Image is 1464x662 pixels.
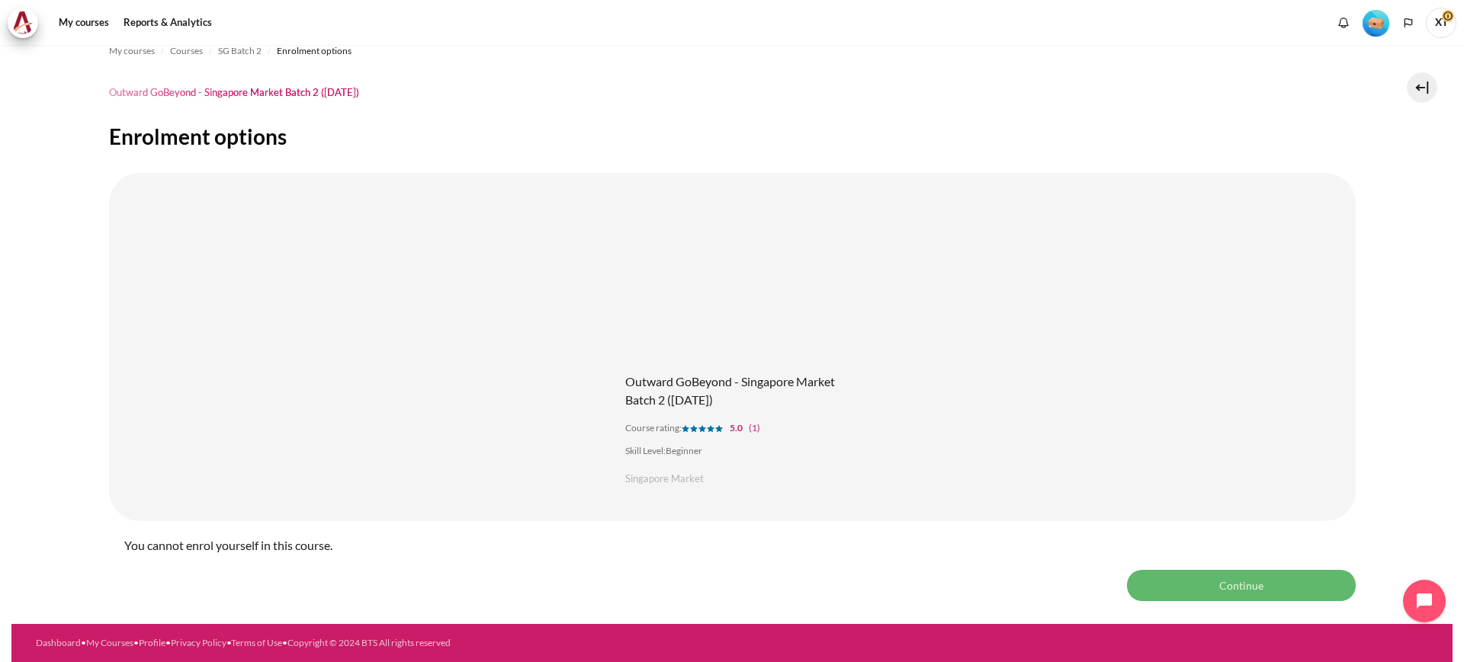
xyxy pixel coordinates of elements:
img: Level #1 [1363,10,1389,37]
div: Show notification window with no new notifications [1332,11,1355,34]
a: My courses [109,42,155,60]
button: Languages [1397,11,1420,34]
a: Terms of Use [231,637,282,648]
a: User menu [1426,8,1456,38]
img: Architeck [12,11,34,34]
a: Architeck Architeck [8,8,46,38]
a: Copyright © 2024 BTS All rights reserved [287,637,451,648]
span: Courses [170,44,203,58]
div: Level #1 [1363,8,1389,37]
h1: Outward GoBeyond - Singapore Market Batch 2 ([DATE]) [109,86,359,99]
span: Enrolment options [277,44,352,58]
span: XT [1426,8,1456,38]
a: 5.0(1) [682,422,760,433]
span: 5.0 [730,422,743,433]
span: SG Batch 2 [218,44,262,58]
a: Dashboard [36,637,81,648]
nav: Navigation bar [109,39,1356,63]
div: • • • • • [36,636,817,650]
a: Level #1 [1356,8,1395,37]
span: : [663,445,666,456]
span: (1) [749,422,760,433]
button: Continue [1127,570,1356,600]
a: Outward GoBeyond - Singapore Market Batch 2 ([DATE]) [625,374,835,407]
span: Course rating [625,422,679,433]
a: Privacy Policy [171,637,226,648]
span: Beginner [666,445,702,456]
a: My Courses [86,637,133,648]
span: : [679,422,682,433]
a: Profile [139,637,165,648]
h2: Enrolment options [109,123,1356,150]
div: You cannot enrol yourself in this course. [109,521,1356,570]
a: Courses [170,42,203,60]
span: Skill Level [625,445,663,456]
span: My courses [109,44,155,58]
section: Content [11,24,1453,624]
a: My courses [53,8,114,38]
a: Reports & Analytics [118,8,217,38]
a: SG Batch 2 [218,42,262,60]
span: Singapore Market [625,472,704,487]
